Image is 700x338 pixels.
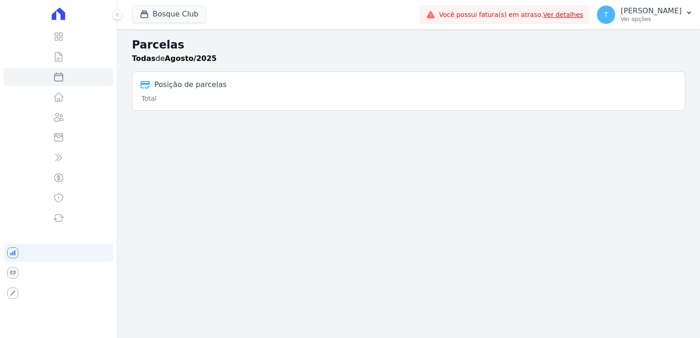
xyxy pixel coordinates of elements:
p: [PERSON_NAME] [621,6,682,16]
span: T [604,11,608,18]
p: Ver opções [621,16,682,23]
strong: Todas [132,54,156,63]
p: de [132,53,217,64]
span: Você possui fatura(s) em atraso. [439,10,583,20]
button: T [PERSON_NAME] Ver opções [590,2,700,27]
a: Ver detalhes [543,11,584,18]
h2: Parcelas [132,37,685,53]
div: Posição de parcelas [154,79,227,90]
button: Bosque Club [132,5,206,23]
strong: Agosto/2025 [165,54,217,63]
div: Total [142,94,157,103]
